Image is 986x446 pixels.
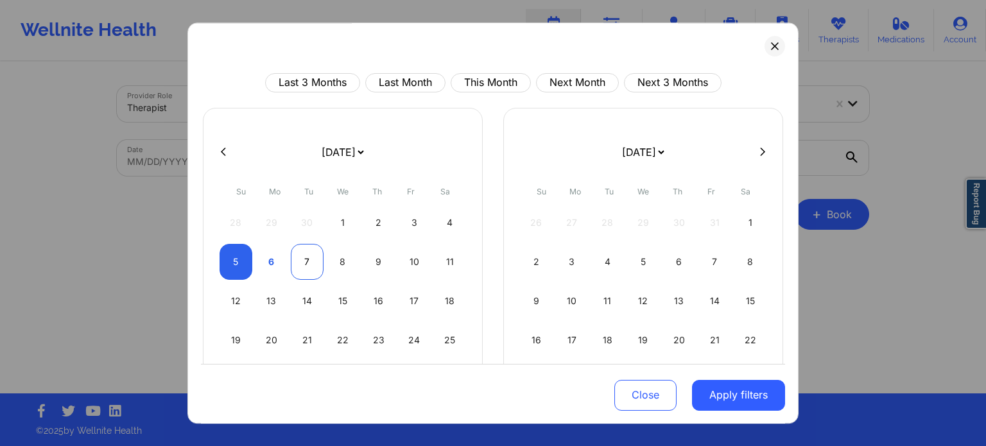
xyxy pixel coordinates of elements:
div: Wed Oct 08 2025 [327,244,359,280]
div: Thu Nov 13 2025 [662,283,695,319]
button: Apply filters [692,379,785,410]
div: Mon Nov 03 2025 [556,244,589,280]
div: Sun Nov 23 2025 [520,361,553,397]
div: Sat Nov 29 2025 [734,361,766,397]
div: Wed Oct 22 2025 [327,322,359,358]
div: Tue Oct 21 2025 [291,322,324,358]
div: Sun Nov 09 2025 [520,283,553,319]
div: Thu Nov 27 2025 [662,361,695,397]
div: Wed Nov 05 2025 [627,244,660,280]
abbr: Friday [407,187,415,196]
div: Wed Oct 01 2025 [327,205,359,241]
div: Sun Oct 26 2025 [220,361,252,397]
div: Wed Nov 12 2025 [627,283,660,319]
abbr: Tuesday [304,187,313,196]
div: Mon Nov 24 2025 [556,361,589,397]
div: Fri Nov 28 2025 [698,361,731,397]
div: Tue Nov 04 2025 [591,244,624,280]
div: Tue Oct 07 2025 [291,244,324,280]
abbr: Friday [707,187,715,196]
div: Mon Oct 13 2025 [255,283,288,319]
div: Sat Nov 15 2025 [734,283,766,319]
button: Last Month [365,73,445,92]
div: Sun Oct 19 2025 [220,322,252,358]
div: Sat Oct 18 2025 [433,283,466,319]
div: Sat Nov 22 2025 [734,322,766,358]
abbr: Thursday [372,187,382,196]
div: Tue Nov 25 2025 [591,361,624,397]
div: Sat Nov 08 2025 [734,244,766,280]
div: Mon Oct 20 2025 [255,322,288,358]
abbr: Wednesday [337,187,349,196]
abbr: Sunday [537,187,546,196]
div: Fri Oct 10 2025 [398,244,431,280]
div: Mon Nov 17 2025 [556,322,589,358]
div: Fri Nov 14 2025 [698,283,731,319]
abbr: Tuesday [605,187,614,196]
div: Thu Oct 23 2025 [362,322,395,358]
div: Tue Oct 28 2025 [291,361,324,397]
div: Thu Oct 09 2025 [362,244,395,280]
div: Fri Oct 03 2025 [398,205,431,241]
div: Fri Oct 31 2025 [398,361,431,397]
div: Fri Nov 21 2025 [698,322,731,358]
div: Sun Nov 02 2025 [520,244,553,280]
abbr: Sunday [236,187,246,196]
div: Mon Oct 06 2025 [255,244,288,280]
div: Fri Nov 07 2025 [698,244,731,280]
div: Sun Oct 05 2025 [220,244,252,280]
div: Sat Oct 25 2025 [433,322,466,358]
abbr: Monday [269,187,281,196]
abbr: Monday [569,187,581,196]
div: Mon Oct 27 2025 [255,361,288,397]
div: Sat Nov 01 2025 [734,205,766,241]
button: Close [614,379,677,410]
button: Next Month [536,73,619,92]
div: Thu Nov 06 2025 [662,244,695,280]
div: Thu Oct 30 2025 [362,361,395,397]
div: Fri Oct 17 2025 [398,283,431,319]
abbr: Saturday [741,187,750,196]
div: Sat Oct 04 2025 [433,205,466,241]
div: Thu Oct 02 2025 [362,205,395,241]
button: Next 3 Months [624,73,722,92]
div: Sat Oct 11 2025 [433,244,466,280]
div: Thu Oct 16 2025 [362,283,395,319]
button: Last 3 Months [265,73,360,92]
div: Tue Nov 11 2025 [591,283,624,319]
abbr: Wednesday [637,187,649,196]
div: Sun Nov 16 2025 [520,322,553,358]
div: Wed Nov 26 2025 [627,361,660,397]
div: Wed Nov 19 2025 [627,322,660,358]
div: Wed Oct 15 2025 [327,283,359,319]
div: Fri Oct 24 2025 [398,322,431,358]
button: This Month [451,73,531,92]
div: Tue Nov 18 2025 [591,322,624,358]
div: Wed Oct 29 2025 [327,361,359,397]
div: Mon Nov 10 2025 [556,283,589,319]
abbr: Saturday [440,187,450,196]
div: Thu Nov 20 2025 [662,322,695,358]
abbr: Thursday [673,187,682,196]
div: Tue Oct 14 2025 [291,283,324,319]
div: Sun Oct 12 2025 [220,283,252,319]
